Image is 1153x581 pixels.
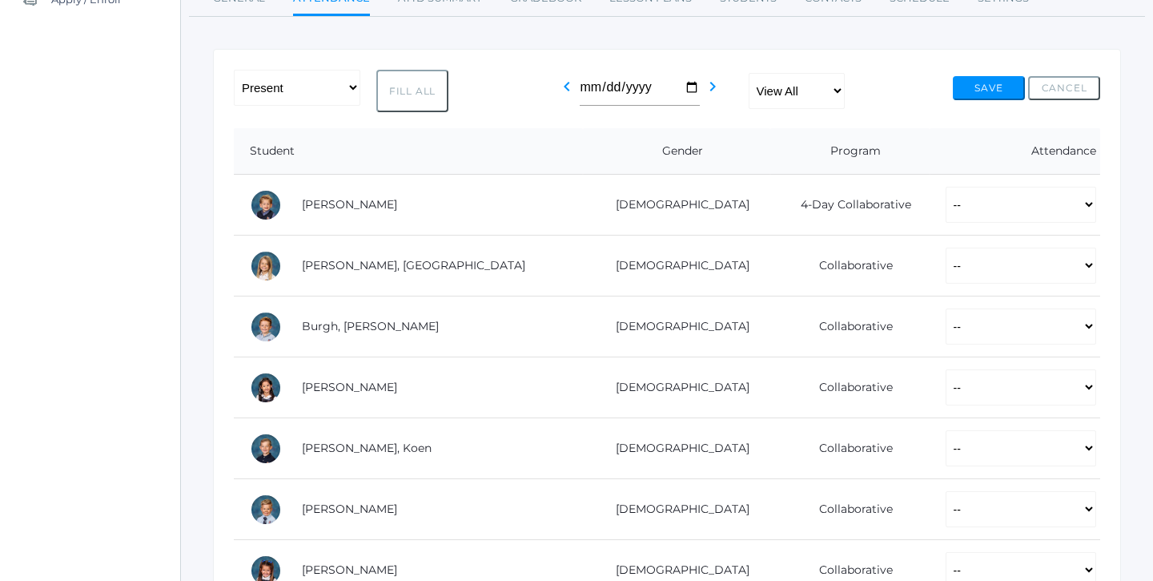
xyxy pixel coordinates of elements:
a: Burgh, [PERSON_NAME] [302,319,439,333]
th: Student [234,128,583,175]
a: [PERSON_NAME] [302,502,397,516]
td: 4-Day Collaborative [770,175,930,236]
a: chevron_left [557,84,576,99]
div: Liam Culver [250,494,282,526]
td: [DEMOGRAPHIC_DATA] [583,175,770,236]
div: Gibson Burgh [250,311,282,343]
th: Gender [583,128,770,175]
td: Collaborative [770,357,930,418]
a: chevron_right [703,84,722,99]
a: [PERSON_NAME] [302,197,397,212]
div: Koen Crocker [250,433,282,465]
div: Isla Armstrong [250,250,282,282]
td: Collaborative [770,418,930,479]
a: [PERSON_NAME] [302,563,397,577]
td: Collaborative [770,297,930,357]
button: Save [953,76,1025,100]
th: Program [770,128,930,175]
a: [PERSON_NAME], Koen [302,441,432,455]
td: Collaborative [770,236,930,297]
td: [DEMOGRAPHIC_DATA] [583,418,770,479]
td: [DEMOGRAPHIC_DATA] [583,236,770,297]
div: Whitney Chea [250,372,282,404]
td: [DEMOGRAPHIC_DATA] [583,479,770,540]
i: chevron_left [557,77,576,96]
td: Collaborative [770,479,930,540]
i: chevron_right [703,77,722,96]
button: Fill All [376,70,448,112]
td: [DEMOGRAPHIC_DATA] [583,357,770,418]
th: Attendance [930,128,1100,175]
a: [PERSON_NAME] [302,380,397,394]
div: Nolan Alstot [250,189,282,221]
a: [PERSON_NAME], [GEOGRAPHIC_DATA] [302,258,525,272]
td: [DEMOGRAPHIC_DATA] [583,297,770,357]
button: Cancel [1028,76,1100,100]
